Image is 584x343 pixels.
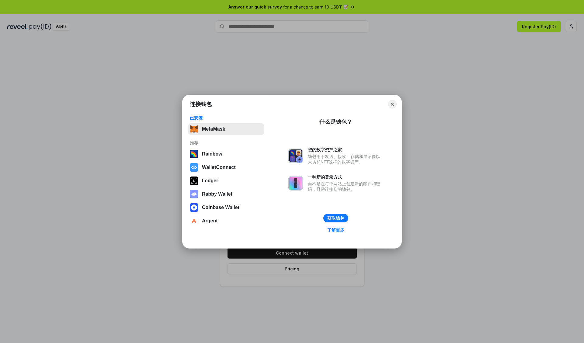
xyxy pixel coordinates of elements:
[288,149,303,163] img: svg+xml,%3Csvg%20xmlns%3D%22http%3A%2F%2Fwww.w3.org%2F2000%2Fsvg%22%20fill%3D%22none%22%20viewBox...
[202,151,222,157] div: Rainbow
[190,217,198,225] img: svg+xml,%3Csvg%20width%3D%2228%22%20height%3D%2228%22%20viewBox%3D%220%200%2028%2028%22%20fill%3D...
[190,177,198,185] img: svg+xml,%3Csvg%20xmlns%3D%22http%3A%2F%2Fwww.w3.org%2F2000%2Fsvg%22%20width%3D%2228%22%20height%3...
[190,190,198,198] img: svg+xml,%3Csvg%20xmlns%3D%22http%3A%2F%2Fwww.w3.org%2F2000%2Fsvg%22%20fill%3D%22none%22%20viewBox...
[190,115,262,121] div: 已安装
[202,165,236,170] div: WalletConnect
[327,227,344,233] div: 了解更多
[188,175,264,187] button: Ledger
[308,181,383,192] div: 而不是在每个网站上创建新的账户和密码，只需连接您的钱包。
[190,203,198,212] img: svg+xml,%3Csvg%20width%3D%2228%22%20height%3D%2228%22%20viewBox%3D%220%200%2028%2028%22%20fill%3D...
[190,150,198,158] img: svg+xml,%3Csvg%20width%3D%22120%22%20height%3D%22120%22%20viewBox%3D%220%200%20120%20120%22%20fil...
[190,163,198,172] img: svg+xml,%3Csvg%20width%3D%2228%22%20height%3D%2228%22%20viewBox%3D%220%200%2028%2028%22%20fill%3D...
[190,140,262,146] div: 推荐
[288,176,303,190] img: svg+xml,%3Csvg%20xmlns%3D%22http%3A%2F%2Fwww.w3.org%2F2000%2Fsvg%22%20fill%3D%22none%22%20viewBox...
[319,118,352,125] div: 什么是钱包？
[327,215,344,221] div: 获取钱包
[308,154,383,165] div: 钱包用于发送、接收、存储和显示像以太坊和NFT这样的数字资产。
[323,214,348,222] button: 获取钱包
[202,126,225,132] div: MetaMask
[188,201,264,214] button: Coinbase Wallet
[188,188,264,200] button: Rabby Wallet
[202,218,218,224] div: Argent
[202,205,239,210] div: Coinbase Wallet
[308,147,383,153] div: 您的数字资产之家
[202,178,218,184] div: Ledger
[188,148,264,160] button: Rainbow
[190,101,212,108] h1: 连接钱包
[188,123,264,135] button: MetaMask
[324,226,348,234] a: 了解更多
[188,215,264,227] button: Argent
[202,191,232,197] div: Rabby Wallet
[388,100,397,108] button: Close
[190,125,198,133] img: svg+xml,%3Csvg%20fill%3D%22none%22%20height%3D%2233%22%20viewBox%3D%220%200%2035%2033%22%20width%...
[308,174,383,180] div: 一种新的登录方式
[188,161,264,173] button: WalletConnect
